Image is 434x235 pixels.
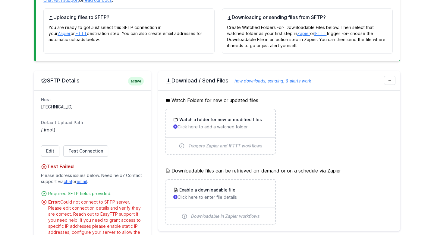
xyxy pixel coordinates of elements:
[314,31,327,36] a: IFTTT
[166,109,275,154] a: Watch a folder for new or modified files Click here to add a watched folder Triggers Zapier and I...
[166,180,275,224] a: Enable a downloadable file Click here to enter file details Downloadable in Zapier workflows
[191,213,260,219] span: Downloadable in Zapier workflows
[178,117,262,123] h3: Watch a folder for new or modified files
[41,127,144,133] dd: / (root)
[48,199,60,204] strong: Error:
[227,14,388,21] h4: Downloading or sending files from SFTP?
[165,97,393,104] h5: Watch Folders for new or updated files
[41,163,144,170] h4: Test Failed
[178,187,235,193] h3: Enable a downloadable file
[173,194,268,200] p: Click here to enter file details
[41,97,144,103] dt: Host
[41,145,59,157] a: Edit
[165,77,393,84] h2: Download / Send Files
[68,148,103,154] span: Test Connection
[77,179,87,184] a: email
[297,31,310,36] a: Zapier
[41,170,144,187] p: Please address issues below. Need help? Contact support via or .
[64,179,72,184] a: chat
[227,21,388,49] p: Create Watched Folders -or- Downloadable Files below. Then select that watched folder as your fir...
[188,143,263,149] span: Triggers Zapier and IFTTT workflows
[173,124,268,130] p: Click here to add a watched folder
[48,191,144,197] div: Required SFTP fields provided.
[49,14,209,21] h4: Uploading files to SFTP?
[75,31,87,36] a: IFTTT
[58,31,71,36] a: Zapier
[63,145,108,157] a: Test Connection
[49,21,209,43] p: You are ready to go! Just select this SFTP connection in your or destination step. You can also c...
[228,78,311,83] a: how downloads, sending, & alerts work
[41,77,144,84] h2: SFTP Details
[128,77,144,85] span: active
[41,104,144,110] dd: [TECHNICAL_ID]
[41,120,144,126] dt: Default Upload Path
[165,167,393,174] h5: Downloadable files can be retrieved on-demand or on a schedule via Zapier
